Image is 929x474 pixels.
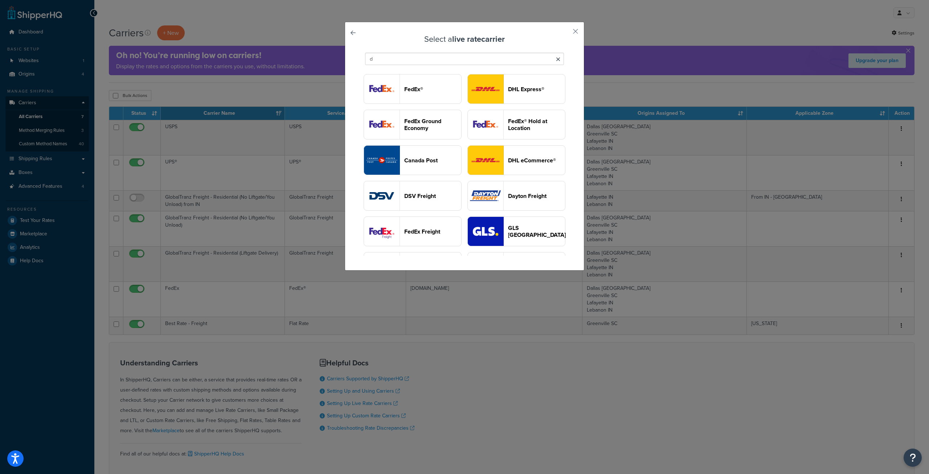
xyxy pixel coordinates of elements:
button: canadaPost logoCanada Post [364,145,462,175]
button: keystoneFreight logo [364,252,462,282]
button: Open Resource Center [904,449,922,467]
button: metropolitanFreight logo [467,252,565,282]
button: dsvFreight logoDSV Freight [364,181,462,211]
button: daytonFreight logoDayton Freight [467,181,565,211]
img: daytonFreight logo [468,181,503,210]
img: dhlEcommercev4 logo [468,146,503,175]
strong: live rate carrier [452,33,505,45]
button: glsCanada logoGLS [GEOGRAPHIC_DATA] [467,216,565,246]
button: fedExLocation logoFedEx® Hold at Location [467,110,565,139]
button: dhl logoDHL Express® [467,74,565,104]
span: Clear search query [556,54,560,65]
img: fedExLocation logo [468,110,503,139]
button: fedEx logoFedEx® [364,74,462,104]
header: FedEx Freight [404,228,461,235]
img: keystoneFreight logo [364,252,400,281]
img: smartPost logo [364,110,400,139]
header: GLS [GEOGRAPHIC_DATA] [508,224,566,238]
img: metropolitanFreight logo [468,252,503,281]
img: glsCanada logo [468,217,503,246]
img: fedExFreight logo [364,217,400,246]
header: Dayton Freight [508,193,565,199]
header: FedEx Ground Economy [404,118,461,131]
header: DHL Express® [508,86,565,93]
button: dhlEcommercev4 logoDHL eCommerce® [467,145,565,175]
button: fedExFreight logoFedEx Freight [364,216,462,246]
header: FedEx® Hold at Location [508,118,565,131]
button: smartPost logoFedEx Ground Economy [364,110,462,139]
img: canadaPost logo [364,146,400,175]
input: Search Carriers [365,53,564,65]
h3: Select a [363,35,566,44]
img: fedEx logo [364,74,400,104]
header: DSV Freight [404,193,461,199]
header: DHL eCommerce® [508,157,565,164]
img: dsvFreight logo [364,181,400,210]
header: Canada Post [404,157,461,164]
header: FedEx® [404,86,461,93]
img: dhl logo [468,74,503,104]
